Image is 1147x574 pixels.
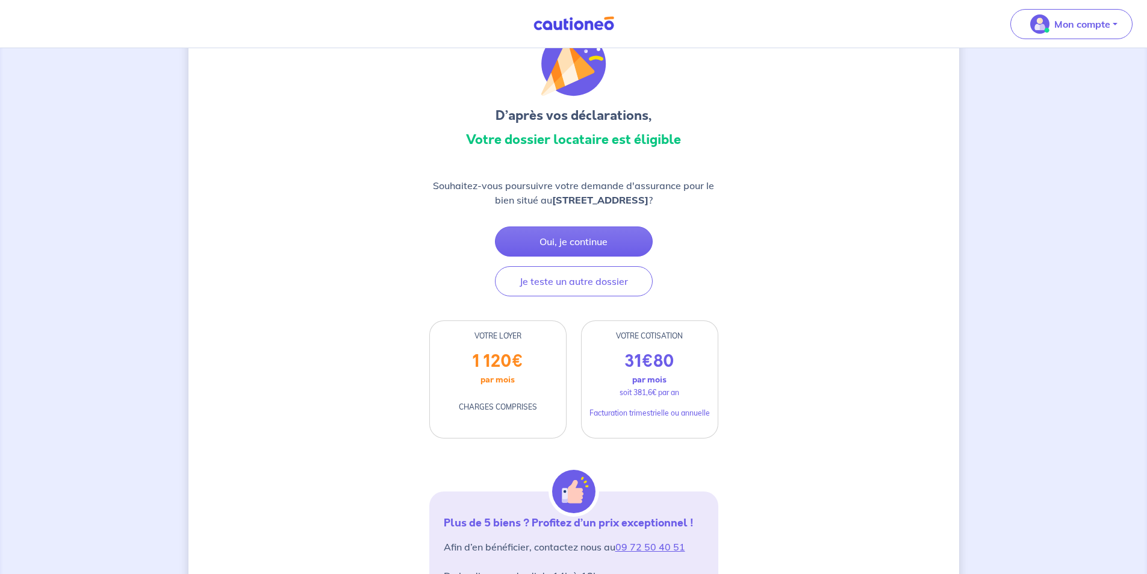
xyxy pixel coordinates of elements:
button: Oui, je continue [495,226,653,257]
img: illu_alert_hand.svg [552,470,595,513]
strong: Plus de 5 biens ? Profitez d’un prix exceptionnel ! [444,515,694,531]
p: par mois [480,372,515,387]
h3: D’après vos déclarations, [429,106,718,125]
p: Mon compte [1054,17,1110,31]
span: 80 [653,349,674,373]
button: illu_account_valid_menu.svgMon compte [1010,9,1133,39]
img: illu_account_valid_menu.svg [1030,14,1049,34]
strong: [STREET_ADDRESS] [552,194,648,206]
p: 31 [624,351,674,372]
a: 09 72 50 40 51 [615,541,685,553]
p: CHARGES COMPRISES [459,402,537,413]
button: Je teste un autre dossier [495,266,653,296]
img: Cautioneo [529,16,619,31]
div: VOTRE LOYER [430,331,566,342]
div: VOTRE COTISATION [582,331,718,342]
h3: Votre dossier locataire est éligible [429,130,718,149]
p: par mois [632,372,667,387]
span: € [642,349,653,373]
p: Facturation trimestrielle ou annuelle [589,408,710,419]
p: Souhaitez-vous poursuivre votre demande d'assurance pour le bien situé au ? [429,178,718,207]
img: illu_congratulation.svg [541,31,606,96]
p: 1 120 € [473,351,523,372]
p: soit 381,6€ par an [620,387,679,398]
